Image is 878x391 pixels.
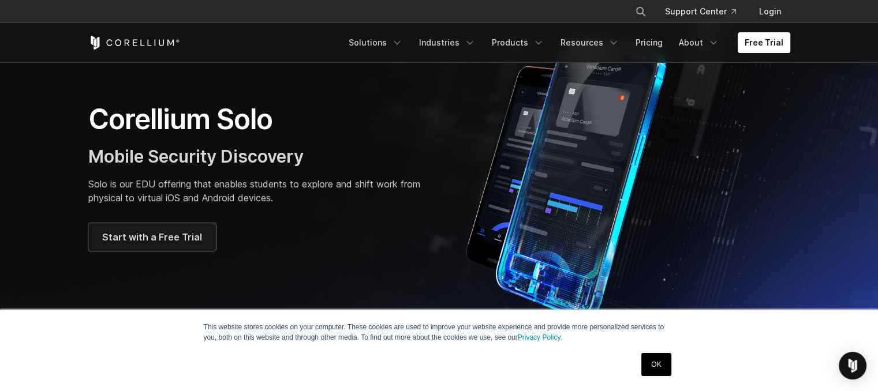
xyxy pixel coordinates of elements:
[641,353,671,376] a: OK
[656,1,745,22] a: Support Center
[839,352,866,379] div: Open Intercom Messenger
[102,230,202,244] span: Start with a Free Trial
[342,32,410,53] a: Solutions
[88,146,304,167] span: Mobile Security Discovery
[451,32,699,321] img: Corellium Solo for mobile app security solutions
[518,333,562,341] a: Privacy Policy.
[554,32,626,53] a: Resources
[88,177,428,205] p: Solo is our EDU offering that enables students to explore and shift work from physical to virtual...
[672,32,726,53] a: About
[629,32,670,53] a: Pricing
[88,102,428,137] h1: Corellium Solo
[621,1,790,22] div: Navigation Menu
[88,36,180,50] a: Corellium Home
[750,1,790,22] a: Login
[88,223,216,251] a: Start with a Free Trial
[204,322,675,343] p: This website stores cookies on your computer. These cookies are used to improve your website expe...
[630,1,651,22] button: Search
[738,32,790,53] a: Free Trial
[412,32,483,53] a: Industries
[342,32,790,53] div: Navigation Menu
[485,32,551,53] a: Products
